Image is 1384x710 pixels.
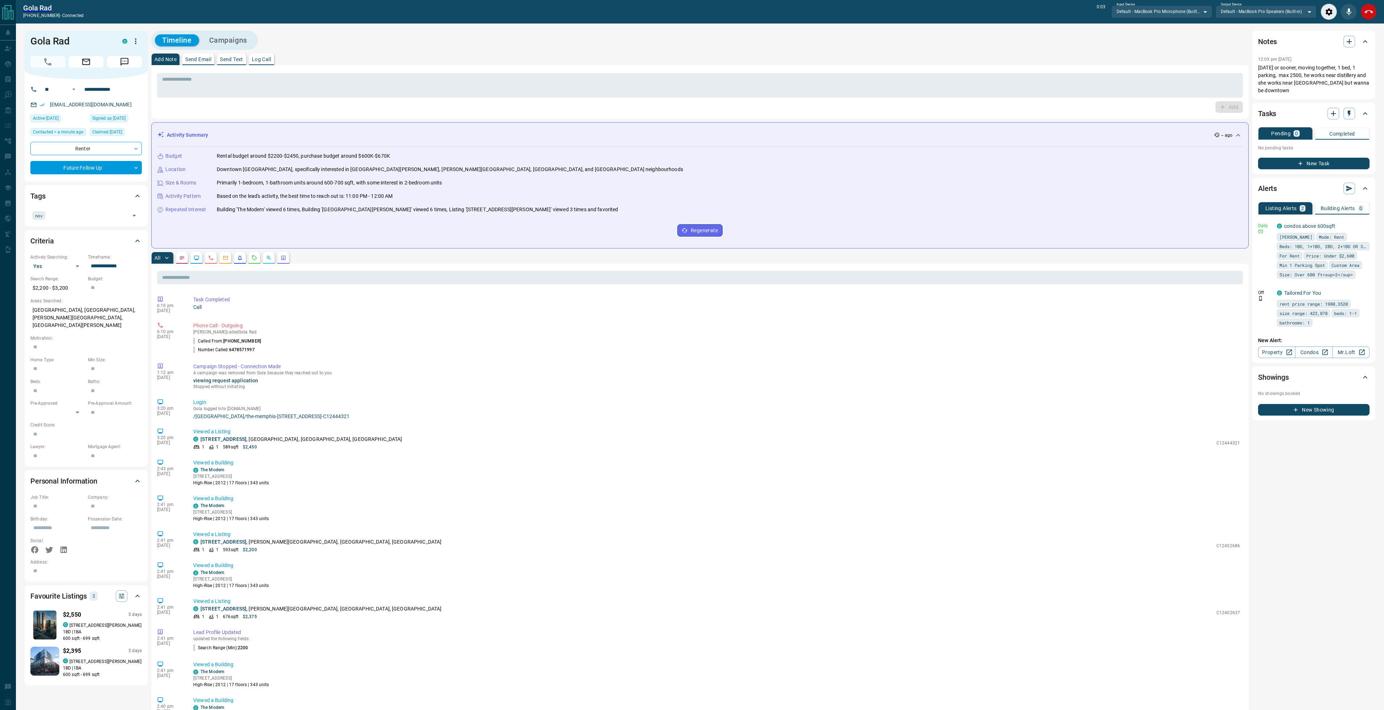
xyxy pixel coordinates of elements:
div: condos.ca [1277,224,1282,229]
span: [PHONE_NUMBER] [223,339,261,344]
p: [DATE] or sooner, moving together, 1 bed, 1 parking, max 2500, he works near distillery and she w... [1258,64,1370,94]
p: [STREET_ADDRESS] [193,675,269,681]
h2: Showings [1258,371,1289,383]
p: 600 sqft - 699 sqft [63,671,142,678]
p: [DATE] [157,440,182,445]
p: All [155,255,160,260]
span: connected [62,13,84,18]
button: New Task [1258,158,1370,169]
p: Building Alerts [1321,206,1355,211]
p: Pre-Approved: [30,400,84,407]
p: Building 'The Modern' viewed 6 times, Building '[GEOGRAPHIC_DATA][PERSON_NAME]' viewed 6 times, L... [217,206,618,213]
div: Criteria [30,232,142,250]
p: Primarily 1-bedroom, 1-bathroom units around 600-700 sqft, with some interest in 2-bedroom units [217,179,442,187]
div: Tasks [1258,105,1370,122]
p: Areas Searched: [30,298,142,304]
div: Future Follow Up [30,161,142,174]
a: [STREET_ADDRESS] [200,606,246,612]
div: condos.ca [122,39,127,44]
h2: Favourite Listings [30,590,87,602]
div: condos.ca [193,503,198,509]
p: $2,200 - $3,200 [30,282,84,294]
p: Search Range: [30,276,84,282]
div: condos.ca [193,437,198,442]
svg: Listing Alerts [237,255,243,261]
p: 6:10 pm [157,303,182,308]
p: [DATE] [157,375,182,380]
p: Budget: [88,276,142,282]
p: 2:41 pm [157,636,182,641]
p: $2,375 [243,613,257,620]
span: Contacted < a minute ago [33,128,84,136]
p: High-Rise | 2012 | 17 floors | 343 units [193,582,269,589]
span: rent price range: 1980,3520 [1279,300,1348,307]
p: 1 [202,444,204,450]
p: [DATE] [157,673,182,678]
p: Timeframe: [88,254,142,260]
p: , [PERSON_NAME][GEOGRAPHIC_DATA], [GEOGRAPHIC_DATA], [GEOGRAPHIC_DATA] [200,538,441,546]
button: New Showing [1258,404,1370,416]
p: Viewed a Listing [193,598,1240,605]
div: Activity Summary-- ago [157,128,1243,142]
p: 0 [1359,206,1362,211]
a: [STREET_ADDRESS] [200,539,246,545]
p: [STREET_ADDRESS] [193,576,269,582]
p: 2:41 pm [157,502,182,507]
p: Search Range (Min) : [193,645,248,651]
p: 1 [202,547,204,553]
p: Actively Searching: [30,254,84,260]
p: Viewed a Listing [193,531,1240,538]
span: nov [35,212,43,219]
p: Credit Score: [30,422,142,428]
p: C12452686 [1216,543,1240,549]
a: Condos [1295,347,1332,358]
p: High-Rise | 2012 | 17 floors | 343 units [193,515,269,522]
p: Motivation: [30,335,142,341]
p: 2:40 pm [157,704,182,709]
label: Input Device [1117,2,1135,7]
button: Regenerate [677,224,723,237]
h2: Tasks [1258,108,1276,119]
p: [DATE] [157,507,182,512]
h1: Gola Rad [30,35,111,47]
span: [PERSON_NAME] [1279,233,1312,241]
p: 1 BD | 1 BA [63,665,142,671]
p: Add Note [155,57,177,62]
button: Campaigns [202,34,254,46]
p: Budget [165,152,182,160]
a: The Modern [200,467,224,472]
svg: Calls [208,255,214,261]
p: 2:43 pm [157,466,182,471]
span: Email [69,56,103,68]
p: Daily [1258,222,1273,229]
div: condos.ca [193,606,198,611]
p: Activity Summary [167,131,208,139]
p: 12:03 pm [DATE] [1258,57,1291,62]
p: 593 sqft [223,547,238,553]
p: 2:41 pm [157,538,182,543]
p: Mortgage Agent: [88,443,142,450]
span: bathrooms: 1 [1279,319,1310,326]
p: High-Rise | 2012 | 17 floors | 343 units [193,480,269,486]
div: Thu Oct 09 2025 [90,128,142,138]
button: Open [129,211,139,221]
p: , [PERSON_NAME][GEOGRAPHIC_DATA], [GEOGRAPHIC_DATA], [GEOGRAPHIC_DATA] [200,605,441,613]
span: Beds: 1BD, 1+1BD, 2BD, 2+1BD OR 3BD+ [1279,243,1367,250]
p: Gola logged into [DOMAIN_NAME] [193,406,1240,411]
p: 1 BD | 1 BA [63,629,142,635]
div: condos.ca [63,622,68,627]
h2: Personal Information [30,475,97,487]
p: Birthday: [30,516,84,522]
a: The Modern [200,503,224,508]
span: beds: 1-1 [1334,310,1357,317]
p: Min Size: [88,357,142,363]
span: Mode: Rent [1319,233,1344,241]
p: 1 [216,547,219,553]
p: Pre-Approval Amount: [88,400,142,407]
div: Favourite Listings2 [30,587,142,605]
p: Login [193,399,1240,406]
p: Possession Date: [88,516,142,522]
p: 1 [216,444,219,450]
span: Claimed [DATE] [92,128,122,136]
div: Default - MacBook Pro Speakers (Built-in) [1216,5,1316,18]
